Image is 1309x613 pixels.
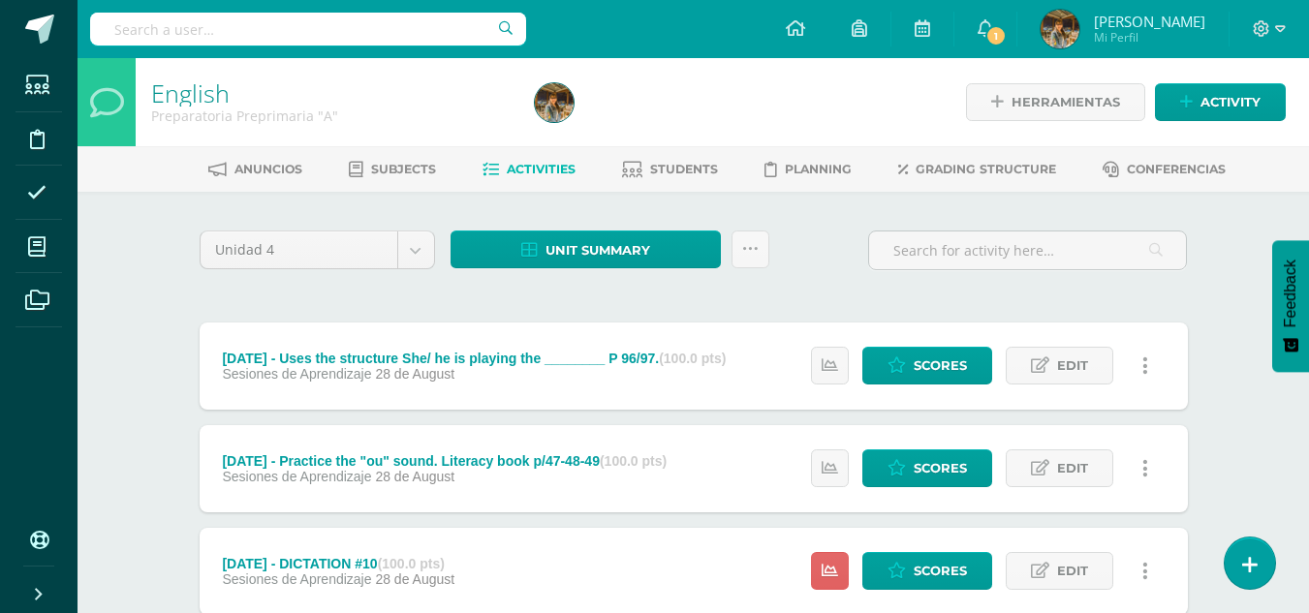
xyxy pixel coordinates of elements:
[349,154,436,185] a: Subjects
[869,231,1186,269] input: Search for activity here…
[151,107,512,125] div: Preparatoria Preprimaria 'A'
[222,351,726,366] div: [DATE] - Uses the structure She/ he is playing the ________ P 96/97.
[151,79,512,107] h1: English
[378,556,445,571] strong: (100.0 pts)
[222,469,371,484] span: Sesiones de Aprendizaje
[898,154,1056,185] a: Grading structure
[1012,84,1120,120] span: Herramientas
[1272,240,1309,372] button: Feedback - Mostrar encuesta
[862,347,992,384] a: Scores
[985,25,1007,46] span: 1
[1057,450,1088,486] span: Edit
[208,154,302,185] a: Anuncios
[1094,12,1205,31] span: [PERSON_NAME]
[650,162,718,176] span: Students
[1057,553,1088,589] span: Edit
[785,162,852,176] span: Planning
[234,162,302,176] span: Anuncios
[1282,260,1299,327] span: Feedback
[862,552,992,590] a: Scores
[222,366,371,382] span: Sesiones de Aprendizaje
[535,83,574,122] img: 2dbaa8b142e8d6ddec163eea0aedc140.png
[914,450,967,486] span: Scores
[600,453,667,469] strong: (100.0 pts)
[201,231,434,268] a: Unidad 4
[222,571,371,587] span: Sesiones de Aprendizaje
[862,449,992,487] a: Scores
[375,366,454,382] span: 28 de August
[371,162,436,176] span: Subjects
[622,154,718,185] a: Students
[215,231,383,268] span: Unidad 4
[1200,84,1261,120] span: Activity
[1041,10,1079,48] img: 2dbaa8b142e8d6ddec163eea0aedc140.png
[1127,162,1226,176] span: Conferencias
[914,553,967,589] span: Scores
[1155,83,1286,121] a: Activity
[483,154,576,185] a: Activities
[451,230,721,268] a: Unit summary
[916,162,1056,176] span: Grading structure
[507,162,576,176] span: Activities
[659,351,726,366] strong: (100.0 pts)
[375,571,454,587] span: 28 de August
[1103,154,1226,185] a: Conferencias
[966,83,1145,121] a: Herramientas
[1057,348,1088,383] span: Edit
[222,556,454,571] div: [DATE] - DICTATION #10
[375,469,454,484] span: 28 de August
[151,77,230,109] a: English
[1094,29,1205,46] span: Mi Perfil
[764,154,852,185] a: Planning
[914,348,967,383] span: Scores
[545,232,650,268] span: Unit summary
[90,13,526,46] input: Search a user…
[222,453,667,469] div: [DATE] - Practice the "ou" sound. Literacy book p/47-48-49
